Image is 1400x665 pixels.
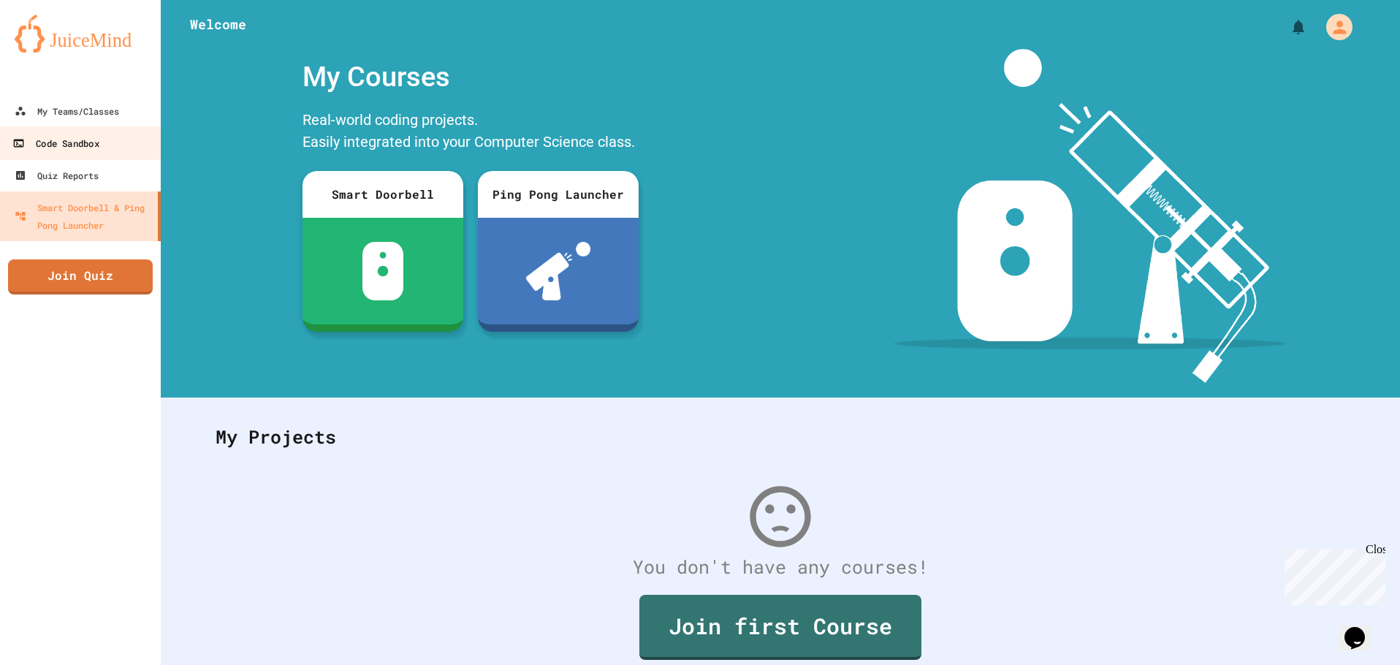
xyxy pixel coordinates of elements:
[8,259,153,294] a: Join Quiz
[201,408,1360,465] div: My Projects
[1279,543,1385,605] iframe: chat widget
[1263,15,1311,39] div: My Notifications
[12,134,99,153] div: Code Sandbox
[1339,607,1385,650] iframe: chat widget
[15,199,152,234] div: Smart Doorbell & Ping Pong Launcher
[15,15,146,53] img: logo-orange.svg
[362,242,404,300] img: sdb-white.svg
[15,167,99,184] div: Quiz Reports
[303,171,463,218] div: Smart Doorbell
[894,49,1286,383] img: banner-image-my-projects.png
[639,595,921,660] a: Join first Course
[295,49,646,105] div: My Courses
[15,102,119,120] div: My Teams/Classes
[1311,10,1356,44] div: My Account
[6,6,101,93] div: Chat with us now!Close
[478,171,639,218] div: Ping Pong Launcher
[526,242,591,300] img: ppl-with-ball.png
[295,105,646,160] div: Real-world coding projects. Easily integrated into your Computer Science class.
[201,553,1360,581] div: You don't have any courses!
